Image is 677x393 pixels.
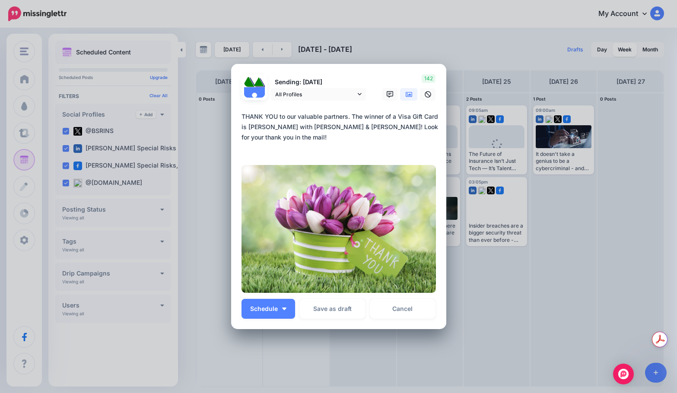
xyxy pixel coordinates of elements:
a: All Profiles [271,88,366,101]
span: Schedule [250,306,278,312]
img: 63PNFAGI1UGMHGFPDSMAR2S0X7CPHXKH.jpg [242,165,436,293]
a: Cancel [370,299,436,319]
div: Open Intercom Messenger [613,364,634,384]
button: Save as draft [299,299,366,319]
button: Schedule [242,299,295,319]
div: THANK YOU to our valuable partners. The winner of a Visa Gift Card is [PERSON_NAME] with [PERSON_... [242,111,440,143]
img: arrow-down-white.png [282,307,286,310]
span: All Profiles [275,90,356,99]
img: 1Q3z5d12-75797.jpg [254,77,265,87]
img: 379531_475505335829751_837246864_n-bsa122537.jpg [244,77,254,87]
span: 142 [422,74,435,83]
p: Sending: [DATE] [271,77,366,87]
img: user_default_image.png [244,87,265,108]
